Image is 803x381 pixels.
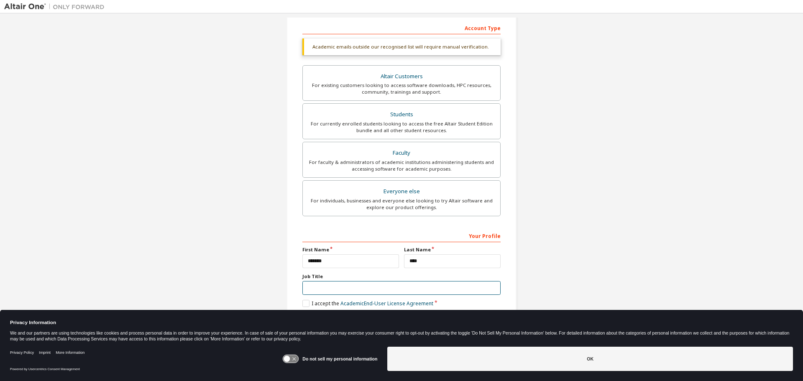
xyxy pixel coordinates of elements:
[308,197,495,211] div: For individuals, businesses and everyone else looking to try Altair software and explore our prod...
[302,21,501,34] div: Account Type
[302,273,501,280] label: Job Title
[308,186,495,197] div: Everyone else
[302,229,501,242] div: Your Profile
[302,300,433,307] label: I accept the
[302,38,501,55] div: Academic emails outside our recognised list will require manual verification.
[308,109,495,120] div: Students
[4,3,109,11] img: Altair One
[340,300,433,307] a: Academic End-User License Agreement
[308,82,495,95] div: For existing customers looking to access software downloads, HPC resources, community, trainings ...
[308,120,495,134] div: For currently enrolled students looking to access the free Altair Student Edition bundle and all ...
[308,159,495,172] div: For faculty & administrators of academic institutions administering students and accessing softwa...
[308,71,495,82] div: Altair Customers
[302,246,399,253] label: First Name
[404,246,501,253] label: Last Name
[308,147,495,159] div: Faculty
